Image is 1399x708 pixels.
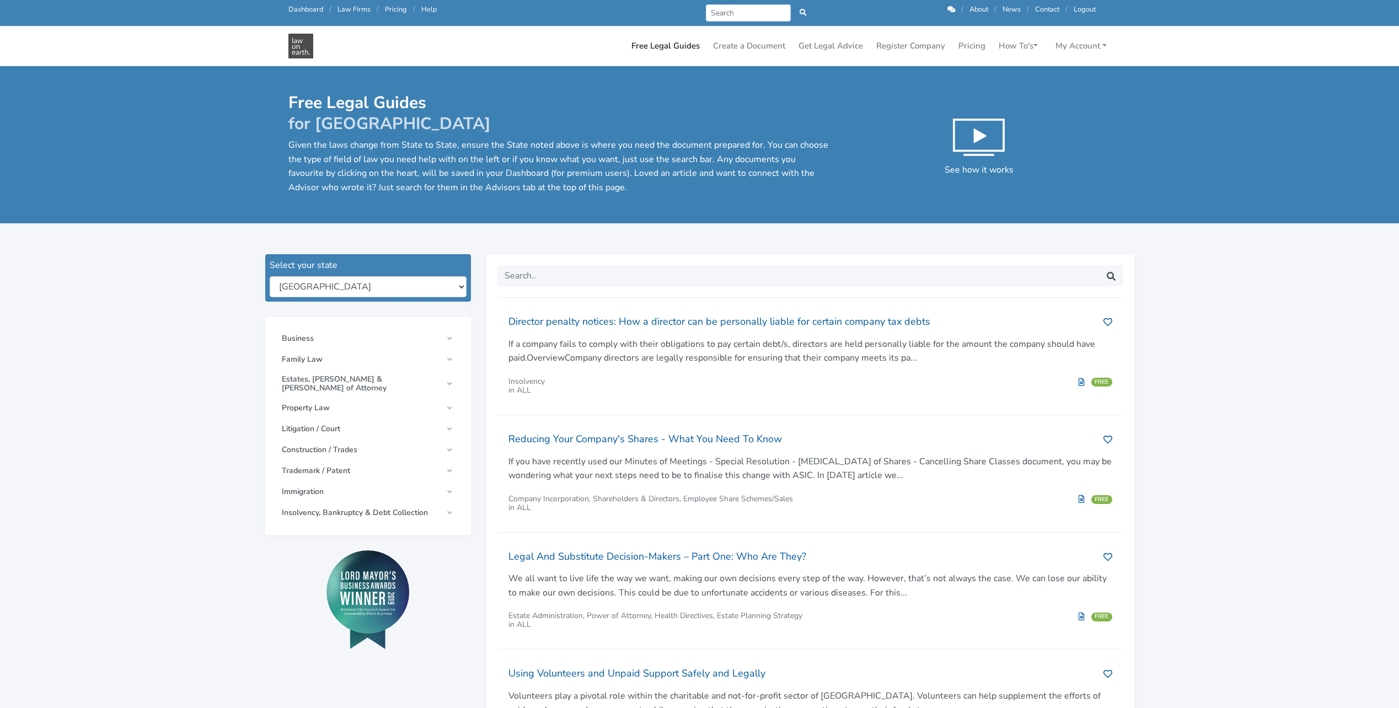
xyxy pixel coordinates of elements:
[276,482,460,502] a: Immigration
[276,398,460,418] a: Property Law
[931,98,1027,190] button: See how it works
[961,4,963,14] span: /
[276,419,460,439] a: Litigation / Court
[282,425,442,433] span: Litigation / Court
[385,4,407,14] a: Pricing
[794,35,867,57] a: Get Legal Advice
[282,375,442,393] span: Estates, [PERSON_NAME] & [PERSON_NAME] of Attorney
[288,112,491,135] span: for [GEOGRAPHIC_DATA]
[1027,4,1029,14] span: /
[337,4,371,14] a: Law Firms
[1091,378,1112,387] span: FREE
[508,612,802,629] div: Estate Administration, Power of Attorney, Health Directives, Estate Planning Strategy in ALL
[421,4,437,14] a: Help
[282,404,442,412] span: Property Law
[1091,495,1112,504] span: FREE
[508,313,1095,331] h2: Director penalty notices: How a director can be personally liable for certain company tax debts
[508,548,1095,566] h2: Legal And Substitute Decision-Makers – Part One: Who Are They?
[497,307,1123,404] a: Director penalty notices: How a director can be personally liable for certain company tax debts I...
[326,550,409,648] img: Lord Mayor's Award 2019
[288,93,832,134] h1: Free Legal Guides
[497,424,1123,521] a: Reducing Your Company's Shares - What You Need To Know If you have recently used our Minutes of M...
[276,461,460,481] a: Trademark / Patent
[276,371,460,397] a: Estates, [PERSON_NAME] & [PERSON_NAME] of Attorney
[413,4,415,14] span: /
[276,440,460,460] a: Construction / Trades
[508,377,545,395] div: Insolvency in ALL
[282,446,442,454] span: Construction / Trades
[945,164,1014,176] span: See how it works
[508,495,793,512] div: Company Incorporation, Shareholders & Directors, Employee Share Schemes/Sales in ALL
[282,334,442,343] span: Business
[627,35,704,57] a: Free Legal Guides
[508,665,1095,683] h2: Using Volunteers and Unpaid Support Safely and Legally
[497,541,1123,639] a: Legal And Substitute Decision-Makers – Part One: Who Are They? We all want to live life the way w...
[969,4,988,14] a: About
[872,35,950,57] a: Register Company
[954,35,990,57] a: Pricing
[508,431,1095,448] h2: Reducing Your Company's Shares - What You Need To Know
[994,35,1042,57] a: How To's
[1035,4,1059,14] a: Contact
[994,4,996,14] span: /
[1003,4,1021,14] a: News
[706,4,791,22] input: Search
[508,455,1112,483] p: If you have recently used our Minutes of Meetings - Special Resolution - [MEDICAL_DATA] of Shares...
[1065,4,1068,14] span: /
[276,503,460,523] a: Insolvency, Bankruptcy & Debt Collection
[709,35,790,57] a: Create a Document
[508,572,1112,600] p: We all want to live life the way we want, making our own decisions every step of the way. However...
[276,329,460,348] a: Business
[282,508,442,517] span: Insolvency, Bankruptcy & Debt Collection
[329,4,331,14] span: /
[508,337,1112,366] p: If a company fails to comply with their obligations to pay certain debt/s, directors are held per...
[270,259,467,272] div: Select your state
[288,138,832,195] p: Given the laws change from State to State, ensure the State noted above is where you need the doc...
[282,487,442,496] span: Immigration
[282,355,442,364] span: Family Law
[1051,35,1111,57] a: My Account
[282,466,442,475] span: Trademark / Patent
[276,350,460,369] a: Family Law
[288,34,313,58] img: Free Legal Guides in - Free Legal Resources & Documents
[497,265,1100,286] input: Search..
[377,4,379,14] span: /
[288,4,323,14] a: Dashboard
[1074,4,1096,14] a: Logout
[1091,613,1112,621] span: FREE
